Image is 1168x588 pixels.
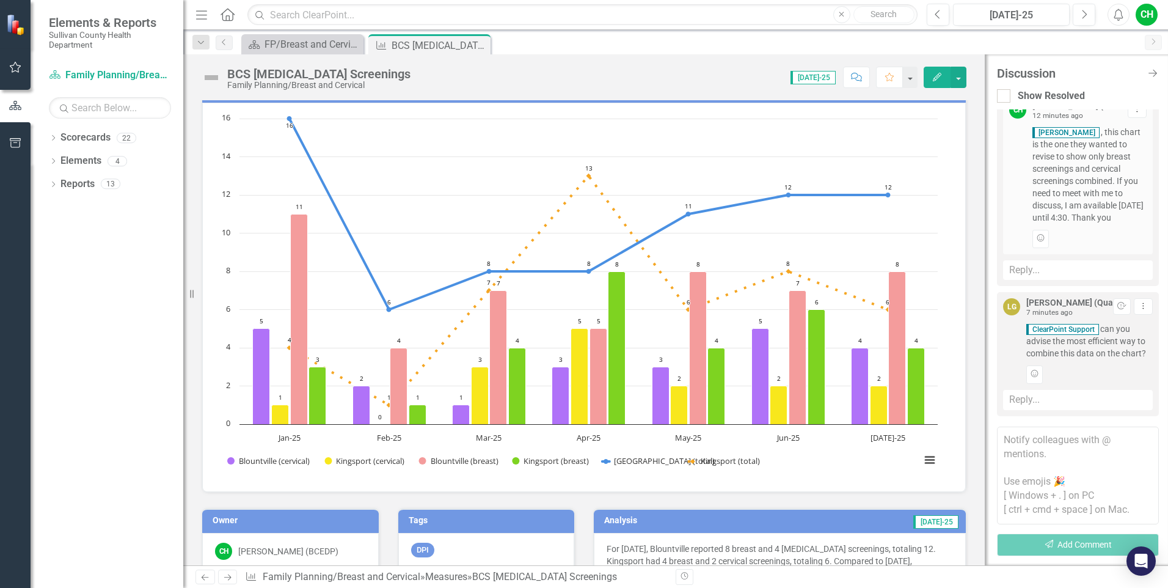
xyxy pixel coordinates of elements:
[215,112,953,479] div: Chart. Highcharts interactive chart.
[858,336,862,345] text: 4
[752,329,769,425] path: Jun-25, 5. Blountville (cervical).
[914,336,918,345] text: 4
[659,355,663,364] text: 3
[286,121,293,130] text: 16
[476,432,502,443] text: Mar-25
[686,212,691,217] path: May-25, 11. Blountville (total).
[796,279,800,287] text: 7
[227,81,411,90] div: Family Planning/Breast and Cervical
[117,133,136,143] div: 22
[309,272,925,425] g: Kingsport (breast), series 4 of 6. Bar series with 7 bars.
[324,455,405,466] button: Show Kingsport (cervical)
[287,116,292,121] path: Jan-25, 16. Blountville (total).
[215,543,232,560] div: CH
[770,386,787,425] path: Jun-25, 2. Kingsport (cervical).
[387,298,391,306] text: 6
[853,6,914,23] button: Search
[392,38,487,53] div: BCS [MEDICAL_DATA] Screenings
[512,455,588,466] button: Show Kingsport (breast)
[886,193,891,197] path: Jul-25, 12. Blountville (total).
[997,534,1159,556] button: Add Comment
[585,164,593,172] text: 13
[815,298,819,306] text: 6
[1003,390,1153,410] div: Reply...
[387,307,392,312] path: Feb-25, 6. Blountville (total).
[425,571,467,582] a: Measures
[49,15,171,30] span: Elements & Reports
[671,386,688,425] path: May-25, 2. Kingsport (cervical).
[478,355,482,364] text: 3
[490,291,507,425] path: Mar-25, 7. Blountville (breast).
[222,112,230,123] text: 16
[1032,127,1100,138] span: [PERSON_NAME]
[685,202,692,210] text: 11
[247,4,918,26] input: Search ClearPoint...
[487,288,492,293] path: Mar-25, 7. Kingsport (total).
[790,71,836,84] span: [DATE]-25
[615,260,619,268] text: 8
[253,329,270,425] path: Jan-25, 5. Blountville (cervical).
[227,455,311,466] button: Show Blountville (cervical)
[226,303,230,314] text: 6
[675,432,701,443] text: May-25
[608,272,626,425] path: Apr-25, 8. Kingsport (breast).
[226,265,230,276] text: 8
[101,179,120,189] div: 13
[472,571,617,582] div: BCS [MEDICAL_DATA] Screenings
[353,386,370,425] path: Feb-25, 2. Blountville (cervical).
[260,317,263,325] text: 5
[908,348,925,425] path: Jul-25, 4. Kingsport (breast).
[808,310,825,425] path: Jun-25, 6. Kingsport (breast).
[1026,308,1073,317] small: 7 minutes ago
[49,30,171,50] small: Sullivan County Health Department
[49,97,171,119] input: Search Below...
[272,329,888,425] g: Kingsport (cervical), series 2 of 6. Bar series with 7 bars.
[997,67,1141,80] div: Discussion
[1032,111,1083,120] small: 12 minutes ago
[226,341,231,352] text: 4
[677,374,681,383] text: 2
[886,307,891,312] path: Jul-25, 6. Kingsport (total).
[387,403,392,408] path: Feb-25, 1. Kingsport (total).
[377,432,401,443] text: Feb-25
[497,279,500,287] text: 7
[889,272,906,425] path: Jul-25, 8. Blountville (breast).
[921,452,938,469] button: View chart menu, Chart
[708,348,725,425] path: May-25, 4. Kingsport (breast).
[390,348,407,425] path: Feb-25, 4. Blountville (breast).
[60,154,101,168] a: Elements
[360,374,363,383] text: 2
[1136,4,1158,26] button: CH
[896,260,899,268] text: 8
[253,329,869,425] g: Blountville (cervical), series 1 of 6. Bar series with 7 bars.
[871,9,897,19] span: Search
[871,386,888,425] path: Jul-25, 2. Kingsport (cervical).
[222,188,230,199] text: 12
[652,367,670,425] path: May-25, 3. Blountville (cervical).
[378,413,382,421] text: 0
[487,269,492,274] path: Mar-25, 8. Blountville (total).
[309,367,326,425] path: Jan-25, 3. Kingsport (breast).
[687,298,690,306] text: 6
[602,455,676,466] button: Show Blountville (total)
[108,156,127,166] div: 4
[287,345,292,350] path: Jan-25, 4. Kingsport (total).
[786,269,791,274] path: Jun-25, 8. Kingsport (total).
[244,37,360,52] a: FP/Breast and Cervical Welcome Page
[696,260,700,268] text: 8
[1003,260,1153,281] div: Reply...
[416,393,420,402] text: 1
[604,516,752,525] h3: Analysis
[559,355,563,364] text: 3
[1032,126,1147,224] span: , this chart is the one they wanted to revise to show only breast screenings and cervical screeni...
[409,516,569,525] h3: Tags
[60,131,111,145] a: Scorecards
[226,417,230,428] text: 0
[487,259,491,268] text: 8
[387,393,391,402] text: 1
[222,150,231,161] text: 14
[49,68,171,83] a: Family Planning/Breast and Cervical
[409,405,426,425] path: Feb-25, 1. Kingsport (breast).
[885,183,892,191] text: 12
[472,367,489,425] path: Mar-25, 3. Kingsport (cervical).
